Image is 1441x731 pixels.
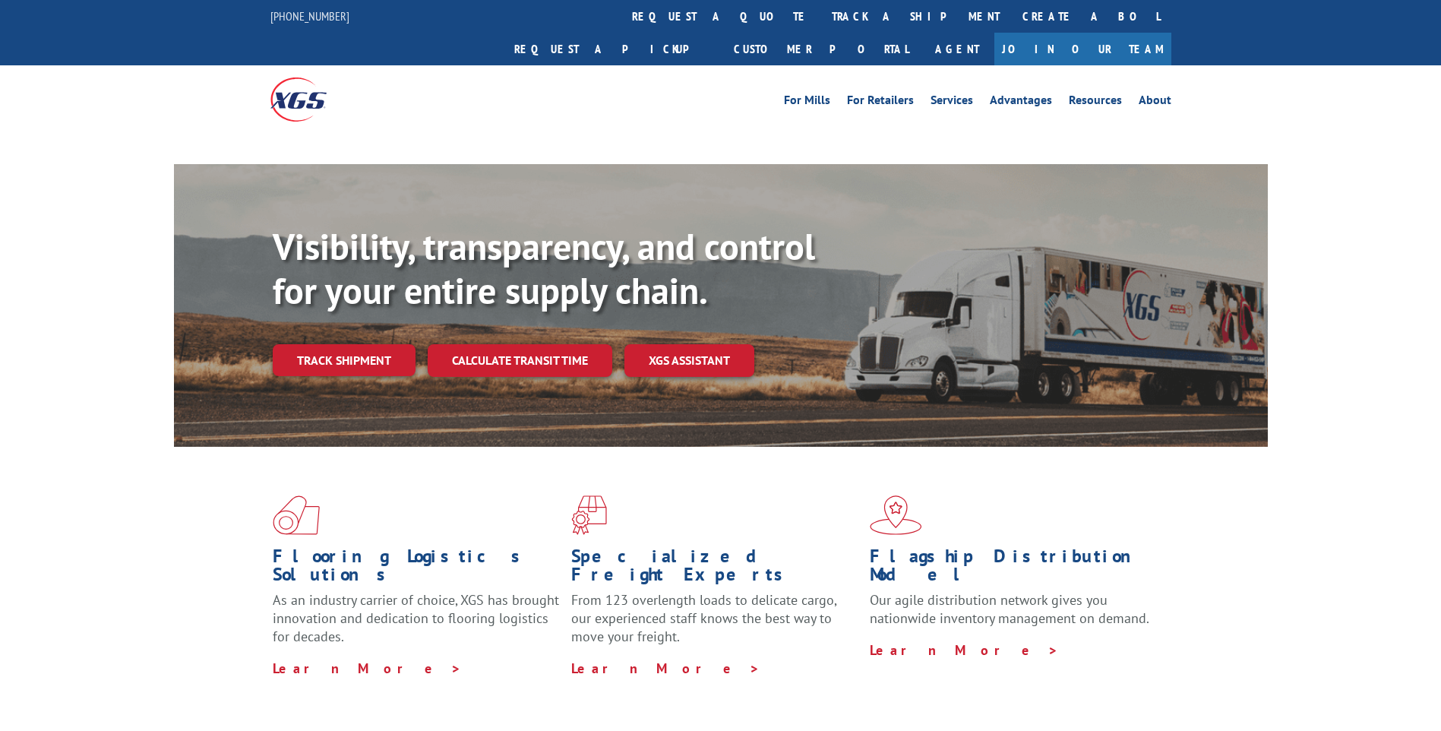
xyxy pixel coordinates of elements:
span: As an industry carrier of choice, XGS has brought innovation and dedication to flooring logistics... [273,591,559,645]
a: XGS ASSISTANT [624,344,754,377]
h1: Specialized Freight Experts [571,547,858,591]
h1: Flagship Distribution Model [870,547,1157,591]
a: For Retailers [847,94,914,111]
a: Join Our Team [994,33,1171,65]
a: For Mills [784,94,830,111]
a: [PHONE_NUMBER] [270,8,349,24]
a: Services [931,94,973,111]
a: Request a pickup [503,33,722,65]
img: xgs-icon-total-supply-chain-intelligence-red [273,495,320,535]
b: Visibility, transparency, and control for your entire supply chain. [273,223,815,314]
a: Calculate transit time [428,344,612,377]
span: Our agile distribution network gives you nationwide inventory management on demand. [870,591,1149,627]
h1: Flooring Logistics Solutions [273,547,560,591]
img: xgs-icon-focused-on-flooring-red [571,495,607,535]
a: About [1139,94,1171,111]
a: Advantages [990,94,1052,111]
img: xgs-icon-flagship-distribution-model-red [870,495,922,535]
a: Agent [920,33,994,65]
a: Customer Portal [722,33,920,65]
a: Learn More > [273,660,462,677]
a: Track shipment [273,344,416,376]
a: Resources [1069,94,1122,111]
a: Learn More > [870,641,1059,659]
p: From 123 overlength loads to delicate cargo, our experienced staff knows the best way to move you... [571,591,858,659]
a: Learn More > [571,660,760,677]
